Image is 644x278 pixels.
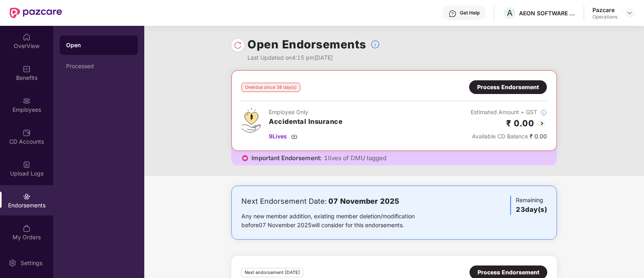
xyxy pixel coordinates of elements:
span: Important Endorsement: [251,154,322,162]
div: ₹ 0.00 [471,132,547,141]
img: svg+xml;base64,PHN2ZyBpZD0iVXBsb2FkX0xvZ3MiIGRhdGEtbmFtZT0iVXBsb2FkIExvZ3MiIHhtbG5zPSJodHRwOi8vd3... [23,161,31,169]
img: svg+xml;base64,PHN2ZyBpZD0iTXlfT3JkZXJzIiBkYXRhLW5hbWU9Ik15IE9yZGVycyIgeG1sbnM9Imh0dHA6Ly93d3cudz... [23,224,31,232]
div: AEON SOFTWARE PRIVATE LIMITED [519,9,575,17]
img: svg+xml;base64,PHN2ZyBpZD0iRG93bmxvYWQtMzJ4MzIiIHhtbG5zPSJodHRwOi8vd3d3LnczLm9yZy8yMDAwL3N2ZyIgd2... [291,133,297,140]
h3: 23 day(s) [516,205,547,215]
img: svg+xml;base64,PHN2ZyBpZD0iQmFjay0yMHgyMCIgeG1sbnM9Imh0dHA6Ly93d3cudzMub3JnLzIwMDAvc3ZnIiB3aWR0aD... [537,119,547,128]
h1: Open Endorsements [247,36,366,53]
img: svg+xml;base64,PHN2ZyBpZD0iRW1wbG95ZWVzIiB4bWxucz0iaHR0cDovL3d3dy53My5vcmcvMjAwMC9zdmciIHdpZHRoPS... [23,97,31,105]
div: Process Endorsement [477,83,539,92]
span: 9 Lives [269,132,287,141]
img: svg+xml;base64,PHN2ZyBpZD0iRHJvcGRvd24tMzJ4MzIiIHhtbG5zPSJodHRwOi8vd3d3LnczLm9yZy8yMDAwL3N2ZyIgd2... [626,10,633,16]
img: svg+xml;base64,PHN2ZyBpZD0iSW5mb18tXzMyeDMyIiBkYXRhLW5hbWU9IkluZm8gLSAzMngzMiIgeG1sbnM9Imh0dHA6Ly... [370,40,380,49]
img: svg+xml;base64,PHN2ZyBpZD0iSG9tZSIgeG1sbnM9Imh0dHA6Ly93d3cudzMub3JnLzIwMDAvc3ZnIiB3aWR0aD0iMjAiIG... [23,33,31,41]
div: Remaining [510,196,547,215]
img: svg+xml;base64,PHN2ZyBpZD0iU2V0dGluZy0yMHgyMCIgeG1sbnM9Imh0dHA6Ly93d3cudzMub3JnLzIwMDAvc3ZnIiB3aW... [8,259,17,267]
div: Any new member addition, existing member deletion/modification before 07 November 2025 will consi... [241,212,440,230]
h3: Accidental Insurance [269,117,343,127]
img: svg+xml;base64,PHN2ZyBpZD0iSGVscC0zMngzMiIgeG1sbnM9Imh0dHA6Ly93d3cudzMub3JnLzIwMDAvc3ZnIiB3aWR0aD... [449,10,457,18]
span: Available CD Balance [472,133,528,140]
b: 07 November 2025 [328,197,399,205]
div: Processed [66,63,131,69]
div: Estimated Amount + GST [471,108,547,117]
img: svg+xml;base64,PHN2ZyBpZD0iSW5mb18tXzMyeDMyIiBkYXRhLW5hbWU9IkluZm8gLSAzMngzMiIgeG1sbnM9Imh0dHA6Ly... [540,109,547,116]
div: Open [66,41,131,49]
div: Operations [592,14,617,20]
div: Pazcare [592,6,617,14]
h2: ₹ 0.00 [506,117,534,130]
img: icon [241,154,249,162]
span: 1 lives of DMU tagged [324,154,386,162]
img: svg+xml;base64,PHN2ZyBpZD0iQ0RfQWNjb3VudHMiIGRhdGEtbmFtZT0iQ0QgQWNjb3VudHMiIHhtbG5zPSJodHRwOi8vd3... [23,129,31,137]
img: svg+xml;base64,PHN2ZyBpZD0iQmVuZWZpdHMiIHhtbG5zPSJodHRwOi8vd3d3LnczLm9yZy8yMDAwL3N2ZyIgd2lkdGg9Ij... [23,65,31,73]
div: Settings [18,259,45,267]
img: New Pazcare Logo [10,8,62,18]
img: svg+xml;base64,PHN2ZyB4bWxucz0iaHR0cDovL3d3dy53My5vcmcvMjAwMC9zdmciIHdpZHRoPSI0OS4zMjEiIGhlaWdodD... [241,108,261,133]
span: A [507,8,513,18]
div: Get Help [460,10,480,16]
div: Last Updated on 4:15 pm[DATE] [247,53,380,62]
div: Process Endorsement [478,268,539,277]
div: Overdue since 38 day(s) [241,83,300,92]
img: svg+xml;base64,PHN2ZyBpZD0iRW5kb3JzZW1lbnRzIiB4bWxucz0iaHR0cDovL3d3dy53My5vcmcvMjAwMC9zdmciIHdpZH... [23,192,31,201]
div: Next Endorsement Date: [241,196,440,207]
div: Next endorsement [DATE] [241,268,303,277]
img: svg+xml;base64,PHN2ZyBpZD0iUmVsb2FkLTMyeDMyIiB4bWxucz0iaHR0cDovL3d3dy53My5vcmcvMjAwMC9zdmciIHdpZH... [234,41,242,49]
div: Employee Only [269,108,343,117]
